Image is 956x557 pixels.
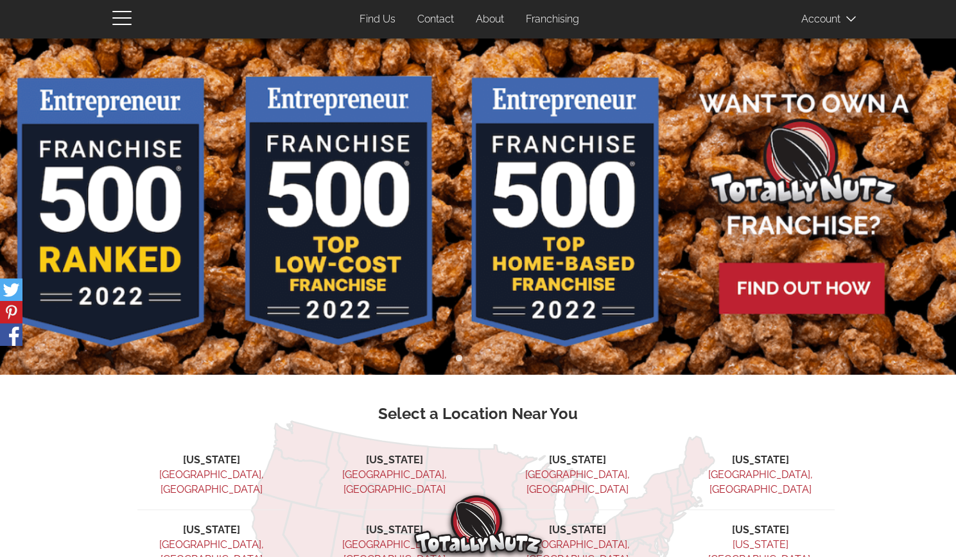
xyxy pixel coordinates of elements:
[472,352,485,365] button: 2 of 3
[137,523,286,538] li: [US_STATE]
[122,406,835,422] h3: Select a Location Near You
[320,453,469,468] li: [US_STATE]
[342,468,447,495] a: [GEOGRAPHIC_DATA], [GEOGRAPHIC_DATA]
[350,7,405,32] a: Find Us
[320,523,469,538] li: [US_STATE]
[708,468,813,495] a: [GEOGRAPHIC_DATA], [GEOGRAPHIC_DATA]
[503,453,652,468] li: [US_STATE]
[137,453,286,468] li: [US_STATE]
[159,468,264,495] a: [GEOGRAPHIC_DATA], [GEOGRAPHIC_DATA]
[414,495,543,554] img: Totally Nutz Logo
[525,468,630,495] a: [GEOGRAPHIC_DATA], [GEOGRAPHIC_DATA]
[686,453,835,468] li: [US_STATE]
[408,7,464,32] a: Contact
[466,7,514,32] a: About
[453,352,465,365] button: 1 of 3
[503,523,652,538] li: [US_STATE]
[516,7,589,32] a: Franchising
[491,352,504,365] button: 3 of 3
[686,523,835,538] li: [US_STATE]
